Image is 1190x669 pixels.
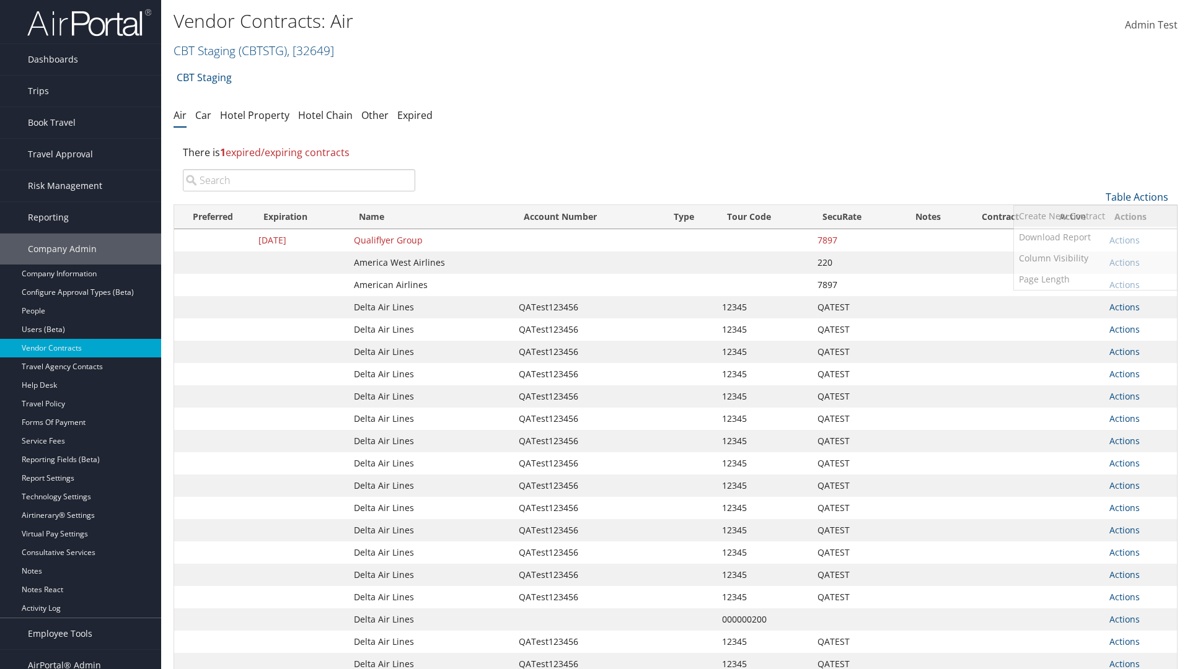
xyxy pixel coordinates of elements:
a: Download Report [1014,227,1177,248]
span: Employee Tools [28,618,92,649]
img: airportal-logo.png [27,8,151,37]
span: Dashboards [28,44,78,75]
span: Reporting [28,202,69,233]
a: Column Visibility [1014,248,1177,269]
a: Page Length [1014,269,1177,290]
span: Risk Management [28,170,102,201]
a: Create New Contract [1014,206,1177,227]
span: Travel Approval [28,139,93,170]
span: Company Admin [28,234,97,265]
span: Trips [28,76,49,107]
span: Book Travel [28,107,76,138]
